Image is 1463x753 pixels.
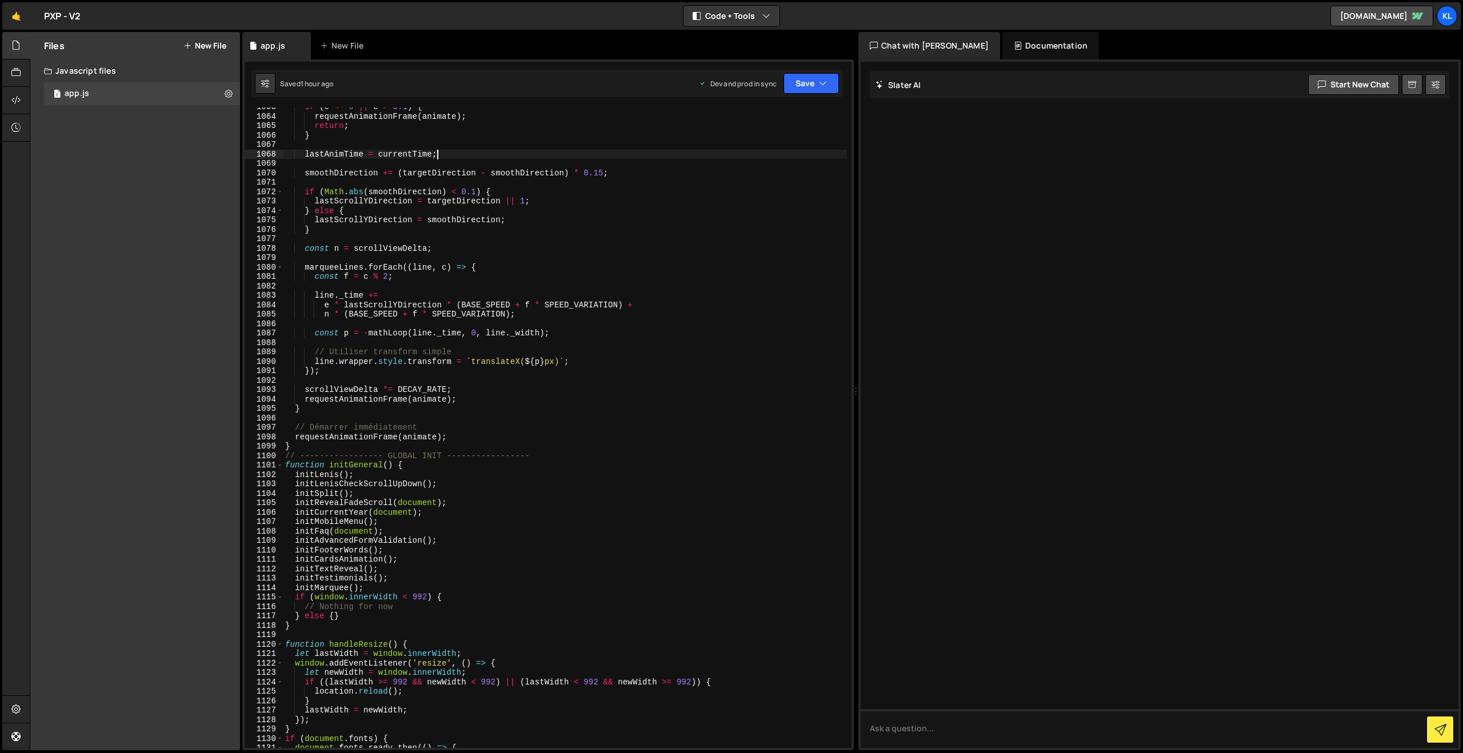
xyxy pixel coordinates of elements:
[183,41,226,50] button: New File
[245,479,283,489] div: 1103
[261,40,285,51] div: app.js
[245,131,283,141] div: 1066
[245,621,283,631] div: 1118
[245,291,283,301] div: 1083
[1002,32,1099,59] div: Documentation
[54,90,61,99] span: 1
[245,659,283,668] div: 1122
[683,6,780,26] button: Code + Tools
[245,102,283,112] div: 1063
[245,498,283,508] div: 1105
[245,687,283,696] div: 1125
[245,649,283,659] div: 1121
[245,395,283,404] div: 1094
[245,574,283,583] div: 1113
[245,187,283,197] div: 1072
[245,404,283,414] div: 1095
[245,555,283,564] div: 1111
[245,696,283,706] div: 1126
[245,414,283,423] div: 1096
[44,39,65,52] h2: Files
[245,159,283,169] div: 1069
[245,357,283,367] div: 1090
[320,40,368,51] div: New File
[784,73,839,94] button: Save
[245,678,283,687] div: 1124
[245,234,283,244] div: 1077
[30,59,240,82] div: Javascript files
[245,338,283,348] div: 1088
[245,592,283,602] div: 1115
[245,282,283,291] div: 1082
[245,640,283,650] div: 1120
[245,329,283,338] div: 1087
[245,253,283,263] div: 1079
[245,611,283,621] div: 1117
[245,263,283,273] div: 1080
[245,347,283,357] div: 1089
[699,79,777,89] div: Dev and prod in sync
[245,178,283,187] div: 1071
[245,706,283,715] div: 1127
[245,150,283,159] div: 1068
[245,385,283,395] div: 1093
[245,206,283,216] div: 1074
[245,366,283,376] div: 1091
[245,724,283,734] div: 1129
[245,460,283,470] div: 1101
[245,546,283,555] div: 1110
[245,432,283,442] div: 1098
[245,121,283,131] div: 1065
[245,310,283,319] div: 1085
[245,451,283,461] div: 1100
[245,140,283,150] div: 1067
[876,79,921,90] h2: Slater AI
[301,79,334,89] div: 1 hour ago
[245,376,283,386] div: 1092
[245,743,283,753] div: 1131
[245,442,283,451] div: 1099
[280,79,333,89] div: Saved
[1330,6,1433,26] a: [DOMAIN_NAME]
[1308,74,1399,95] button: Start new chat
[245,423,283,432] div: 1097
[245,489,283,499] div: 1104
[2,2,30,30] a: 🤙
[44,82,240,105] div: 16752/45754.js
[245,715,283,725] div: 1128
[245,602,283,612] div: 1116
[245,734,283,744] div: 1130
[245,169,283,178] div: 1070
[245,215,283,225] div: 1075
[1437,6,1457,26] a: Kl
[65,89,89,99] div: app.js
[245,272,283,282] div: 1081
[245,536,283,546] div: 1109
[245,319,283,329] div: 1086
[245,630,283,640] div: 1119
[245,527,283,536] div: 1108
[245,225,283,235] div: 1076
[245,244,283,254] div: 1078
[858,32,1000,59] div: Chat with [PERSON_NAME]
[44,9,81,23] div: PXP - V2
[245,197,283,206] div: 1073
[245,508,283,518] div: 1106
[245,470,283,480] div: 1102
[245,668,283,678] div: 1123
[245,583,283,593] div: 1114
[245,112,283,122] div: 1064
[245,564,283,574] div: 1112
[245,517,283,527] div: 1107
[245,301,283,310] div: 1084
